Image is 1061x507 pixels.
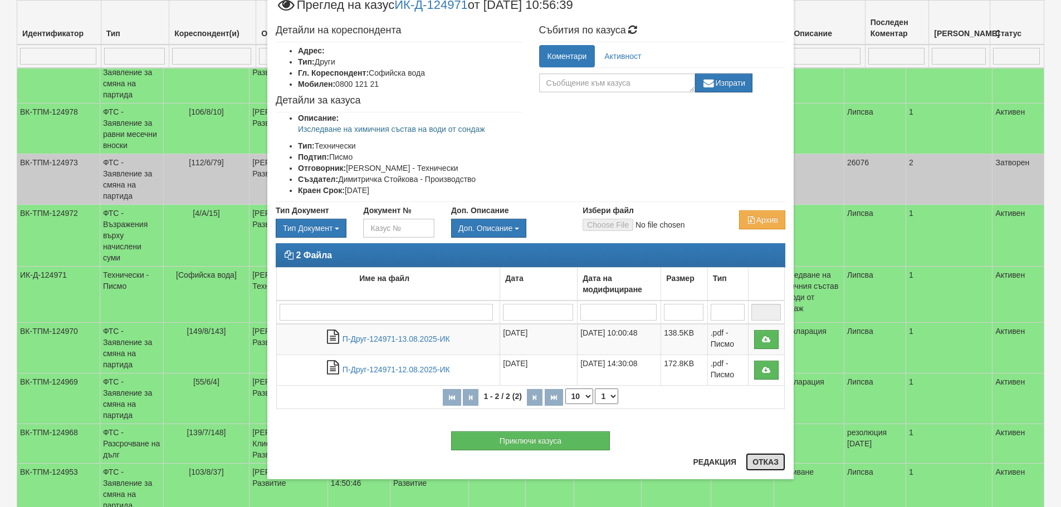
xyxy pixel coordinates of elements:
[578,268,661,301] td: Дата на модифициране: No sort applied, activate to apply an ascending sort
[707,324,748,355] td: .pdf - Писмо
[578,324,661,355] td: [DATE] 10:00:48
[298,46,325,55] b: Адрес:
[298,174,522,185] li: Димитричка Стойкова - Производство
[359,274,409,283] b: Име на файл
[298,151,522,163] li: Писмо
[595,388,618,404] select: Страница номер
[298,67,522,78] li: Софийска вода
[661,268,707,301] td: Размер: No sort applied, activate to apply an ascending sort
[283,224,333,233] span: Тип Документ
[276,95,522,106] h4: Детайли за казуса
[298,186,345,195] b: Краен Срок:
[505,274,523,283] b: Дата
[686,453,743,471] button: Редакция
[500,355,578,386] td: [DATE]
[748,268,784,301] td: : No sort applied, activate to apply an ascending sort
[276,25,522,36] h4: Детайли на кореспондента
[298,140,522,151] li: Технически
[583,205,634,216] label: Избери файл
[276,205,329,216] label: Тип Документ
[707,268,748,301] td: Тип: No sort applied, activate to apply an ascending sort
[539,45,595,67] a: Коментари
[298,164,346,173] b: Отговорник:
[481,392,524,401] span: 1 - 2 / 2 (2)
[463,389,478,406] button: Предишна страница
[500,268,578,301] td: Дата: No sort applied, activate to apply an ascending sort
[298,152,329,161] b: Подтип:
[746,453,785,471] button: Отказ
[298,163,522,174] li: [PERSON_NAME] - Технически
[363,219,434,238] input: Казус №
[666,274,694,283] b: Размер
[298,56,522,67] li: Други
[443,389,461,406] button: Първа страница
[583,274,642,294] b: Дата на модифициране
[298,124,522,135] p: Изследване на химичния състав на води от сондаж
[527,389,542,406] button: Следваща страница
[298,185,522,196] li: [DATE]
[276,219,346,238] button: Тип Документ
[298,57,315,66] b: Тип:
[298,80,335,88] b: Мобилен:
[451,431,610,450] button: Приключи казуса
[695,73,753,92] button: Изпрати
[277,324,785,355] tr: П-Друг-124971-13.08.2025-ИК.pdf - Писмо
[539,25,786,36] h4: Събития по казуса
[451,219,566,238] div: Двоен клик, за изчистване на избраната стойност.
[363,205,411,216] label: Документ №
[277,355,785,386] tr: П-Друг-124971-12.08.2025-ИК.pdf - Писмо
[545,389,563,406] button: Последна страница
[277,268,500,301] td: Име на файл: No sort applied, activate to apply an ascending sort
[343,365,450,374] a: П-Друг-124971-12.08.2025-ИК
[298,175,338,184] b: Създател:
[343,334,450,343] a: П-Друг-124971-13.08.2025-ИК
[707,355,748,386] td: .pdf - Писмо
[458,224,512,233] span: Доп. Описание
[298,141,315,150] b: Тип:
[596,45,649,67] a: Активност
[661,355,707,386] td: 172.8KB
[298,68,369,77] b: Гл. Кореспондент:
[298,114,339,122] b: Описание:
[296,250,332,260] strong: 2 Файла
[578,355,661,386] td: [DATE] 14:30:08
[565,388,593,404] select: Брой редове на страница
[451,219,526,238] button: Доп. Описание
[661,324,707,355] td: 138.5KB
[298,78,522,90] li: 0800 121 21
[713,274,727,283] b: Тип
[739,210,785,229] button: Архив
[451,205,509,216] label: Доп. Описание
[500,324,578,355] td: [DATE]
[276,219,346,238] div: Двоен клик, за изчистване на избраната стойност.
